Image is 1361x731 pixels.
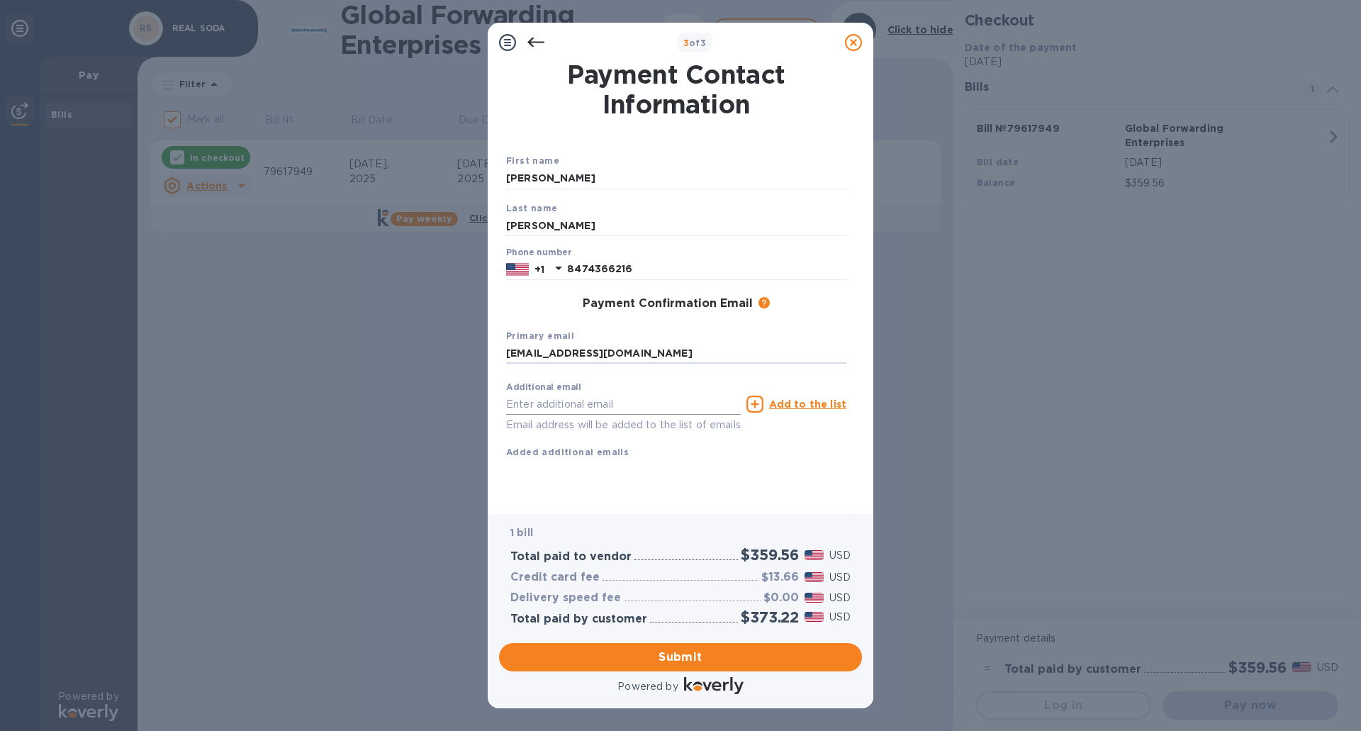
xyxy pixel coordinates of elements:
h3: $13.66 [761,571,799,584]
p: Powered by [617,679,678,694]
p: Email address will be added to the list of emails [506,417,741,433]
p: USD [829,591,851,606]
label: Additional email [506,384,581,392]
img: US [506,262,529,277]
span: Submit [510,649,851,666]
b: Primary email [506,330,574,341]
p: +1 [534,262,544,277]
input: Enter your phone number [567,259,846,280]
u: Add to the list [769,398,846,410]
img: USD [805,572,824,582]
b: Added additional emails [506,447,629,457]
b: of 3 [683,38,707,48]
h2: $373.22 [741,608,799,626]
img: USD [805,612,824,622]
h3: Payment Confirmation Email [583,297,753,311]
p: USD [829,570,851,585]
h3: Delivery speed fee [510,591,621,605]
b: Last name [506,203,558,213]
span: 3 [683,38,689,48]
h3: Total paid to vendor [510,550,632,564]
input: Enter your primary name [506,343,846,364]
label: Phone number [506,249,571,257]
img: USD [805,550,824,560]
input: Enter your first name [506,168,846,189]
button: Submit [499,643,862,671]
img: Logo [684,677,744,694]
img: USD [805,593,824,603]
h3: $0.00 [763,591,799,605]
b: First name [506,155,559,166]
h3: Total paid by customer [510,613,647,626]
input: Enter your last name [506,215,846,236]
h2: $359.56 [741,546,799,564]
b: 1 bill [510,527,533,538]
p: USD [829,610,851,625]
p: USD [829,548,851,563]
h3: Credit card fee [510,571,600,584]
input: Enter additional email [506,394,741,415]
h1: Payment Contact Information [506,60,846,119]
